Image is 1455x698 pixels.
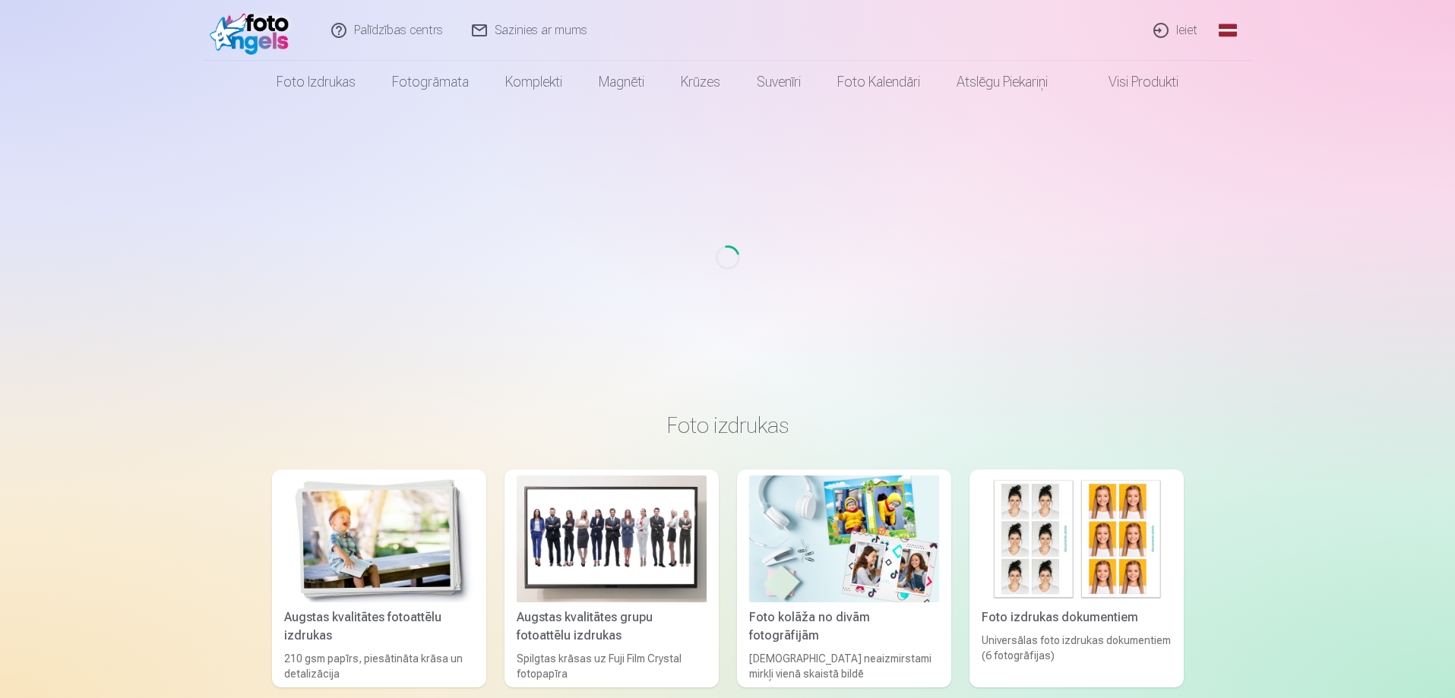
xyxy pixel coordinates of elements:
a: Foto kolāža no divām fotogrāfijāmFoto kolāža no divām fotogrāfijām[DEMOGRAPHIC_DATA] neaizmirstam... [737,469,951,687]
a: Foto kalendāri [819,61,938,103]
a: Foto izdrukas [258,61,374,103]
a: Krūzes [663,61,739,103]
img: Augstas kvalitātes grupu fotoattēlu izdrukas [517,475,707,602]
a: Foto izdrukas dokumentiemFoto izdrukas dokumentiemUniversālas foto izdrukas dokumentiem (6 fotogr... [969,469,1184,687]
div: Universālas foto izdrukas dokumentiem (6 fotogrāfijas) [976,633,1178,681]
a: Magnēti [580,61,663,103]
a: Augstas kvalitātes grupu fotoattēlu izdrukasAugstas kvalitātes grupu fotoattēlu izdrukasSpilgtas ... [505,469,719,687]
div: 210 gsm papīrs, piesātināta krāsa un detalizācija [278,651,480,681]
a: Suvenīri [739,61,819,103]
img: Foto kolāža no divām fotogrāfijām [749,475,939,602]
div: Foto kolāža no divām fotogrāfijām [743,608,945,645]
img: Augstas kvalitātes fotoattēlu izdrukas [284,475,474,602]
div: [DEMOGRAPHIC_DATA] neaizmirstami mirkļi vienā skaistā bildē [743,651,945,681]
img: /fa1 [210,6,297,55]
a: Visi produkti [1066,61,1197,103]
img: Foto izdrukas dokumentiem [982,475,1172,602]
a: Augstas kvalitātes fotoattēlu izdrukasAugstas kvalitātes fotoattēlu izdrukas210 gsm papīrs, piesā... [272,469,486,687]
a: Komplekti [487,61,580,103]
a: Fotogrāmata [374,61,487,103]
h3: Foto izdrukas [284,412,1172,439]
div: Augstas kvalitātes grupu fotoattēlu izdrukas [511,608,713,645]
div: Spilgtas krāsas uz Fuji Film Crystal fotopapīra [511,651,713,681]
a: Atslēgu piekariņi [938,61,1066,103]
div: Augstas kvalitātes fotoattēlu izdrukas [278,608,480,645]
div: Foto izdrukas dokumentiem [976,608,1178,627]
